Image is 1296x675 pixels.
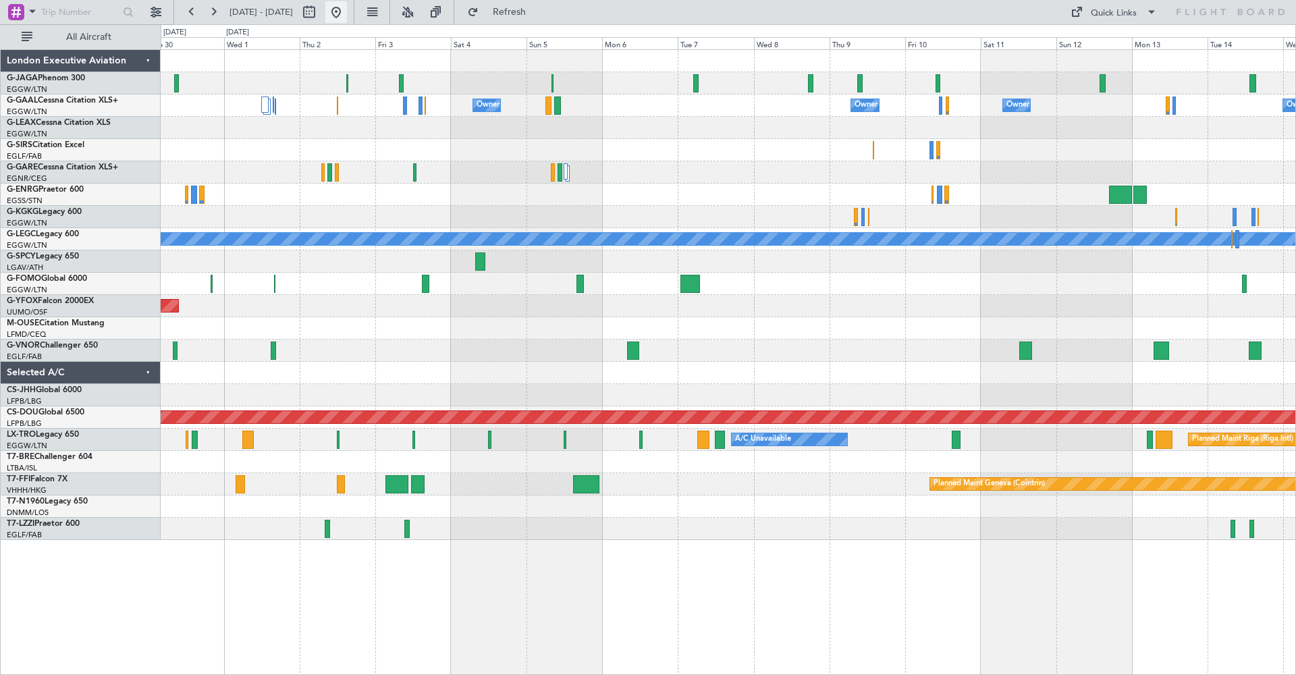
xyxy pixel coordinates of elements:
span: T7-LZZI [7,520,34,528]
div: Thu 9 [830,37,905,49]
a: G-VNORChallenger 650 [7,342,98,350]
a: CS-DOUGlobal 6500 [7,408,84,416]
a: VHHH/HKG [7,485,47,495]
div: Mon 13 [1132,37,1208,49]
a: G-SIRSCitation Excel [7,141,84,149]
a: CS-JHHGlobal 6000 [7,386,82,394]
div: Wed 1 [224,37,300,49]
span: [DATE] - [DATE] [230,6,293,18]
span: G-GARE [7,163,38,171]
a: G-GARECessna Citation XLS+ [7,163,118,171]
div: Sat 11 [981,37,1056,49]
span: G-LEGC [7,230,36,238]
input: Trip Number [41,2,119,22]
span: G-KGKG [7,208,38,216]
span: LX-TRO [7,431,36,439]
div: [DATE] [163,27,186,38]
button: All Aircraft [15,26,146,48]
span: G-VNOR [7,342,40,350]
div: Mon 6 [602,37,678,49]
a: EGGW/LTN [7,218,47,228]
a: T7-N1960Legacy 650 [7,497,88,506]
a: T7-LZZIPraetor 600 [7,520,80,528]
a: EGLF/FAB [7,530,42,540]
a: EGLF/FAB [7,151,42,161]
div: Sun 12 [1056,37,1132,49]
div: Tue 14 [1208,37,1283,49]
a: T7-FFIFalcon 7X [7,475,67,483]
span: G-FOMO [7,275,41,283]
span: G-SPCY [7,252,36,261]
div: Fri 10 [905,37,981,49]
a: EGGW/LTN [7,240,47,250]
a: M-OUSECitation Mustang [7,319,105,327]
div: Sat 4 [451,37,526,49]
a: EGGW/LTN [7,441,47,451]
span: T7-BRE [7,453,34,461]
span: T7-N1960 [7,497,45,506]
span: G-SIRS [7,141,32,149]
a: LX-TROLegacy 650 [7,431,79,439]
span: G-YFOX [7,297,38,305]
a: G-ENRGPraetor 600 [7,186,84,194]
a: EGSS/STN [7,196,43,206]
a: G-FOMOGlobal 6000 [7,275,87,283]
span: G-GAAL [7,97,38,105]
button: Quick Links [1064,1,1164,23]
span: CS-JHH [7,386,36,394]
a: EGGW/LTN [7,107,47,117]
a: G-YFOXFalcon 2000EX [7,297,94,305]
a: EGGW/LTN [7,129,47,139]
span: G-JAGA [7,74,38,82]
span: G-ENRG [7,186,38,194]
a: LTBA/ISL [7,463,37,473]
div: Wed 8 [754,37,830,49]
a: G-JAGAPhenom 300 [7,74,85,82]
div: Sun 5 [526,37,602,49]
span: Refresh [481,7,538,17]
span: All Aircraft [35,32,142,42]
a: DNMM/LOS [7,508,49,518]
div: Quick Links [1091,7,1137,20]
a: G-SPCYLegacy 650 [7,252,79,261]
div: Tue 30 [148,37,224,49]
div: Tue 7 [678,37,753,49]
div: Planned Maint Geneva (Cointrin) [934,474,1045,494]
a: EGGW/LTN [7,84,47,94]
div: [DATE] [226,27,249,38]
div: Planned Maint Riga (Riga Intl) [1192,429,1293,450]
div: Owner [477,95,500,115]
a: G-GAALCessna Citation XLS+ [7,97,118,105]
div: Owner [855,95,878,115]
a: G-KGKGLegacy 600 [7,208,82,216]
a: LGAV/ATH [7,263,43,273]
span: T7-FFI [7,475,30,483]
button: Refresh [461,1,542,23]
div: Owner [1006,95,1029,115]
a: UUMO/OSF [7,307,47,317]
a: G-LEGCLegacy 600 [7,230,79,238]
a: EGGW/LTN [7,285,47,295]
a: EGNR/CEG [7,173,47,184]
span: M-OUSE [7,319,39,327]
a: T7-BREChallenger 604 [7,453,92,461]
div: A/C Unavailable [735,429,791,450]
div: Thu 2 [300,37,375,49]
a: LFPB/LBG [7,418,42,429]
span: CS-DOU [7,408,38,416]
a: G-LEAXCessna Citation XLS [7,119,111,127]
a: LFPB/LBG [7,396,42,406]
a: EGLF/FAB [7,352,42,362]
span: G-LEAX [7,119,36,127]
a: LFMD/CEQ [7,329,46,340]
